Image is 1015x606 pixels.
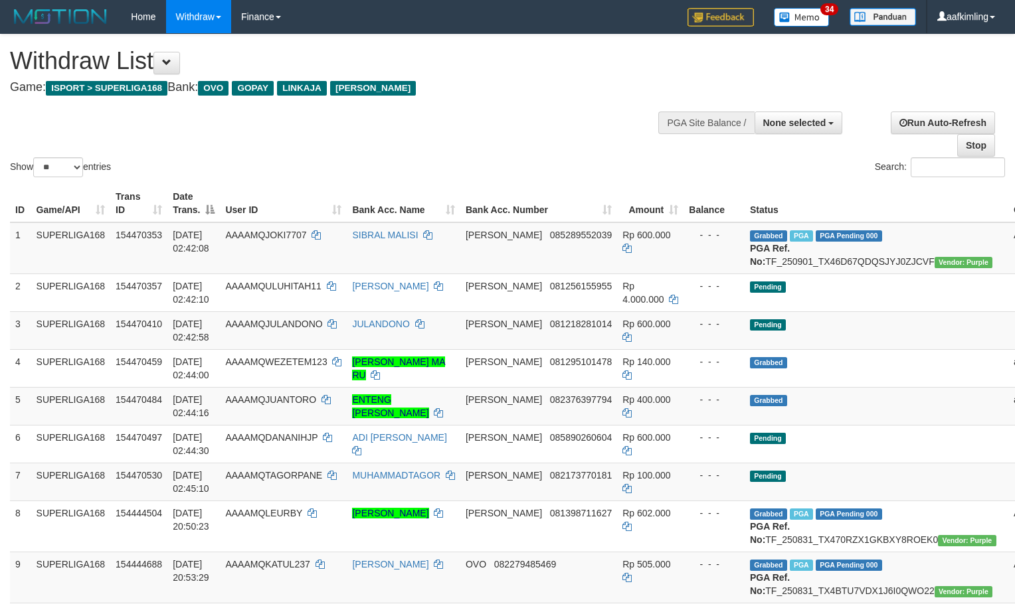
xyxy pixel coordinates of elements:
[850,8,916,26] img: panduan.png
[816,560,882,571] span: PGA Pending
[173,230,209,254] span: [DATE] 02:42:08
[875,157,1005,177] label: Search:
[10,222,31,274] td: 1
[347,185,460,222] th: Bank Acc. Name: activate to sort column ascending
[750,471,786,482] span: Pending
[622,470,670,481] span: Rp 100.000
[466,432,542,443] span: [PERSON_NAME]
[750,319,786,331] span: Pending
[31,222,111,274] td: SUPERLIGA168
[116,508,162,518] span: 154444504
[31,552,111,603] td: SUPERLIGA168
[10,349,31,387] td: 4
[935,586,992,597] span: Vendor URL: https://trx4.1velocity.biz
[225,432,318,443] span: AAAAMQDANANIHJP
[745,185,1008,222] th: Status
[225,356,327,367] span: AAAAMQWEZETEM123
[460,185,617,222] th: Bank Acc. Number: activate to sort column ascending
[494,559,556,569] span: Copy 082279485469 to clipboard
[745,552,1008,603] td: TF_250831_TX4BTU7VDX1J6I0QWO22
[173,281,209,305] span: [DATE] 02:42:10
[550,508,612,518] span: Copy 081398711627 to clipboard
[466,394,542,405] span: [PERSON_NAME]
[750,230,787,242] span: Grabbed
[225,281,321,291] span: AAAAMQULUHITAH11
[173,508,209,532] span: [DATE] 20:50:23
[622,508,670,518] span: Rp 602.000
[763,117,826,128] span: None selected
[911,157,1005,177] input: Search:
[173,356,209,380] span: [DATE] 02:44:00
[550,356,612,367] span: Copy 081295101478 to clipboard
[116,470,162,481] span: 154470530
[173,559,209,583] span: [DATE] 20:53:29
[173,432,209,456] span: [DATE] 02:44:30
[466,470,542,481] span: [PERSON_NAME]
[658,112,754,134] div: PGA Site Balance /
[10,7,111,27] img: MOTION_logo.png
[820,3,838,15] span: 34
[622,394,670,405] span: Rp 400.000
[750,433,786,444] span: Pending
[10,425,31,463] td: 6
[622,356,670,367] span: Rp 140.000
[10,48,664,74] h1: Withdraw List
[352,356,445,380] a: [PERSON_NAME] MA RU
[352,559,428,569] a: [PERSON_NAME]
[10,81,664,94] h4: Game: Bank:
[688,8,754,27] img: Feedback.jpg
[225,394,316,405] span: AAAAMQJUANTORO
[745,222,1008,274] td: TF_250901_TX46D67QDQSJYJ0ZJCVF
[352,432,446,443] a: ADI [PERSON_NAME]
[116,356,162,367] span: 154470459
[167,185,220,222] th: Date Trans.: activate to sort column descending
[466,230,542,240] span: [PERSON_NAME]
[33,157,83,177] select: Showentries
[957,134,995,157] a: Stop
[938,535,996,546] span: Vendor URL: https://trx4.1velocity.biz
[755,112,843,134] button: None selected
[225,319,322,329] span: AAAAMQJULANDONO
[750,395,787,406] span: Grabbed
[750,521,790,545] b: PGA Ref. No:
[790,508,813,520] span: Marked by aafounsreynich
[750,281,786,293] span: Pending
[352,230,418,240] a: SIBRAL MALISI
[622,559,670,569] span: Rp 505.000
[622,432,670,443] span: Rp 600.000
[891,112,995,134] a: Run Auto-Refresh
[750,508,787,520] span: Grabbed
[689,279,739,293] div: - - -
[277,81,327,96] span: LINKAJA
[622,319,670,329] span: Rp 600.000
[352,470,440,481] a: MUHAMMADTAGOR
[225,508,302,518] span: AAAAMQLEURBY
[116,319,162,329] span: 154470410
[689,558,739,571] div: - - -
[232,81,274,96] span: GOPAY
[173,470,209,494] span: [DATE] 02:45:10
[550,432,612,443] span: Copy 085890260604 to clipboard
[10,185,31,222] th: ID
[225,559,310,569] span: AAAAMQKATUL237
[225,470,322,481] span: AAAAMQTAGORPANE
[31,311,111,349] td: SUPERLIGA168
[10,311,31,349] td: 3
[745,500,1008,552] td: TF_250831_TX470RZX1GKBXY8ROEK0
[550,230,612,240] span: Copy 085289552039 to clipboard
[10,500,31,552] td: 8
[550,470,612,481] span: Copy 082173770181 to clipboard
[110,185,167,222] th: Trans ID: activate to sort column ascending
[10,387,31,425] td: 5
[550,281,612,291] span: Copy 081256155955 to clipboard
[689,317,739,331] div: - - -
[31,273,111,311] td: SUPERLIGA168
[31,425,111,463] td: SUPERLIGA168
[617,185,684,222] th: Amount: activate to sort column ascending
[466,508,542,518] span: [PERSON_NAME]
[750,357,787,368] span: Grabbed
[352,319,409,329] a: JULANDONO
[352,281,428,291] a: [PERSON_NAME]
[689,431,739,444] div: - - -
[466,356,542,367] span: [PERSON_NAME]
